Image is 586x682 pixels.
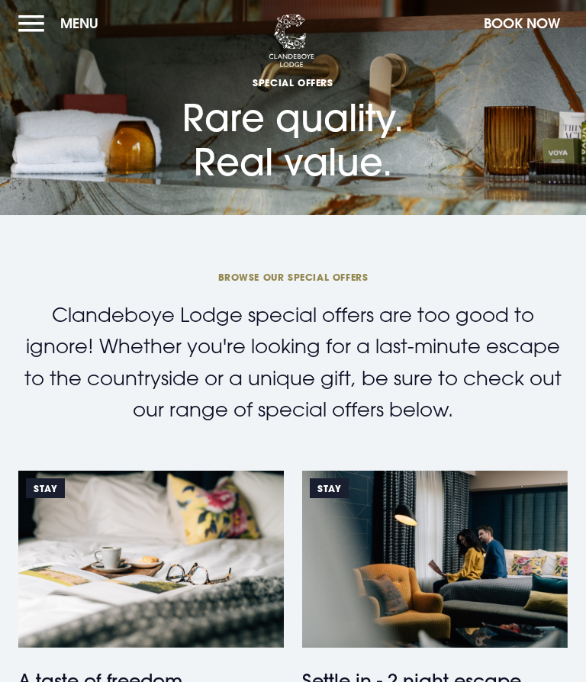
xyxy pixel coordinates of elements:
span: Menu [60,14,98,32]
p: Clandeboye Lodge special offers are too good to ignore! Whether you're looking for a last-minute ... [18,299,568,426]
span: Stay [310,478,349,498]
img: https://clandeboyelodge.s3-assets.com/offer-thumbnails/taste-of-freedom-special-offers-2025.png [18,471,284,648]
button: Menu [18,7,106,40]
img: https://clandeboyelodge.s3-assets.com/offer-thumbnails/Settle-In-464x309.jpg [302,471,568,648]
span: BROWSE OUR SPECIAL OFFERS [18,271,568,283]
img: Clandeboye Lodge [269,14,314,68]
span: Special Offers [182,76,404,88]
button: Book Now [476,7,568,40]
span: Stay [26,478,65,498]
